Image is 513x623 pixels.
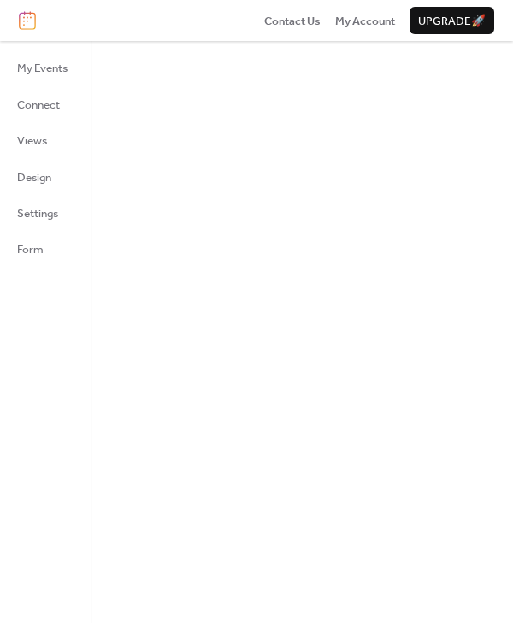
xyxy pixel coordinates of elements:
[7,199,78,226] a: Settings
[17,169,51,186] span: Design
[17,241,44,258] span: Form
[17,205,58,222] span: Settings
[335,13,395,30] span: My Account
[7,91,78,118] a: Connect
[410,7,494,34] button: Upgrade🚀
[264,12,321,29] a: Contact Us
[264,13,321,30] span: Contact Us
[7,54,78,81] a: My Events
[335,12,395,29] a: My Account
[17,132,47,150] span: Views
[418,13,486,30] span: Upgrade 🚀
[19,11,36,30] img: logo
[17,60,68,77] span: My Events
[7,163,78,191] a: Design
[7,235,78,262] a: Form
[17,97,60,114] span: Connect
[7,126,78,154] a: Views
